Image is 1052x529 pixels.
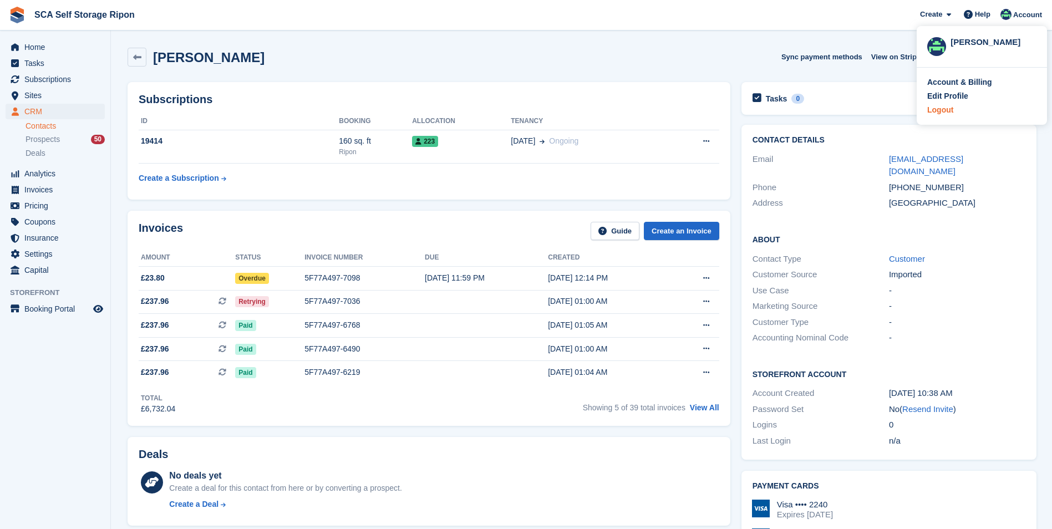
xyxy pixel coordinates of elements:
a: SCA Self Storage Ripon [30,6,139,24]
a: Prospects 50 [26,134,105,145]
th: Tenancy [511,113,665,130]
div: [DATE] 11:59 PM [425,272,548,284]
a: View All [690,403,719,412]
span: Create [920,9,942,20]
span: Ongoing [549,136,578,145]
h2: Payment cards [753,482,1025,491]
span: Home [24,39,91,55]
a: [EMAIL_ADDRESS][DOMAIN_NAME] [889,154,963,176]
img: Thomas Webb [1000,9,1012,20]
span: Showing 5 of 39 total invoices [583,403,685,412]
div: 0 [889,419,1025,431]
img: Thomas Webb [927,37,946,56]
div: No deals yet [169,469,402,482]
div: [DATE] 10:38 AM [889,387,1025,400]
div: Logout [927,104,953,116]
span: Tasks [24,55,91,71]
h2: Subscriptions [139,93,719,106]
div: n/a [889,435,1025,447]
span: Sites [24,88,91,103]
div: [PERSON_NAME] [951,36,1036,46]
span: £237.96 [141,296,169,307]
div: Visa •••• 2240 [777,500,833,510]
div: [DATE] 12:14 PM [548,272,671,284]
h2: Deals [139,448,168,461]
th: Status [235,249,304,267]
div: Marketing Source [753,300,889,313]
div: Expires [DATE] [777,510,833,520]
div: Customer Type [753,316,889,329]
div: 5F77A497-7098 [304,272,425,284]
span: £237.96 [141,319,169,331]
div: - [889,300,1025,313]
div: [DATE] 01:04 AM [548,367,671,378]
a: Create an Invoice [644,222,719,240]
th: Amount [139,249,235,267]
div: Create a Deal [169,499,218,510]
a: Preview store [92,302,105,316]
span: ( ) [899,404,956,414]
div: - [889,332,1025,344]
div: Ripon [339,147,412,157]
button: Sync payment methods [781,48,862,66]
div: 19414 [139,135,339,147]
a: Customer [889,254,925,263]
div: Accounting Nominal Code [753,332,889,344]
a: menu [6,198,105,213]
div: Edit Profile [927,90,968,102]
div: Phone [753,181,889,194]
div: Imported [889,268,1025,281]
div: Logins [753,419,889,431]
span: Capital [24,262,91,278]
span: Settings [24,246,91,262]
span: Retrying [235,296,269,307]
span: CRM [24,104,91,119]
span: Account [1013,9,1042,21]
span: Prospects [26,134,60,145]
span: Paid [235,320,256,331]
div: - [889,284,1025,297]
div: Password Set [753,403,889,416]
div: Total [141,393,175,403]
span: Pricing [24,198,91,213]
img: stora-icon-8386f47178a22dfd0bd8f6a31ec36ba5ce8667c1dd55bd0f319d3a0aa187defe.svg [9,7,26,23]
span: Overdue [235,273,269,284]
span: 223 [412,136,438,147]
div: [PHONE_NUMBER] [889,181,1025,194]
a: menu [6,301,105,317]
a: menu [6,39,105,55]
div: No [889,403,1025,416]
div: Create a Subscription [139,172,219,184]
a: Resend Invite [902,404,953,414]
a: menu [6,214,105,230]
span: £237.96 [141,367,169,378]
th: Allocation [412,113,511,130]
a: Create a Deal [169,499,402,510]
div: Email [753,153,889,178]
th: Created [548,249,671,267]
h2: Tasks [766,94,787,104]
span: Invoices [24,182,91,197]
a: menu [6,104,105,119]
a: Contacts [26,121,105,131]
span: Paid [235,367,256,378]
span: Insurance [24,230,91,246]
span: View on Stripe [871,52,921,63]
span: Help [975,9,990,20]
a: Edit Profile [927,90,1036,102]
h2: [PERSON_NAME] [153,50,265,65]
div: 5F77A497-6219 [304,367,425,378]
div: - [889,316,1025,329]
div: Account & Billing [927,77,992,88]
div: 160 sq. ft [339,135,412,147]
div: Use Case [753,284,889,297]
a: Logout [927,104,1036,116]
a: menu [6,262,105,278]
a: menu [6,246,105,262]
span: £23.80 [141,272,165,284]
a: Account & Billing [927,77,1036,88]
h2: Contact Details [753,136,1025,145]
span: Storefront [10,287,110,298]
span: £237.96 [141,343,169,355]
div: Customer Source [753,268,889,281]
